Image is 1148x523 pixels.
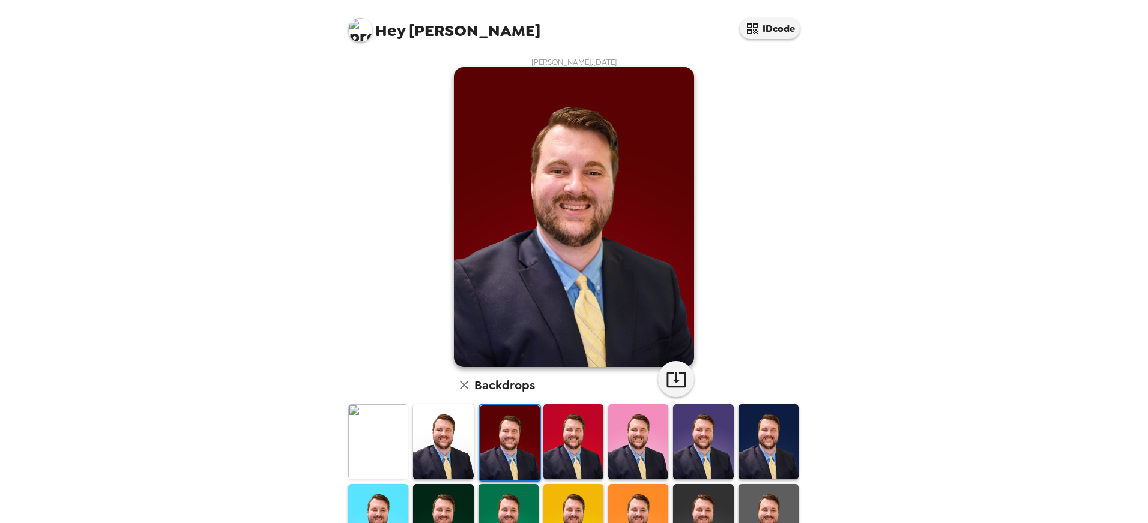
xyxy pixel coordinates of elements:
[348,12,540,39] span: [PERSON_NAME]
[348,404,408,479] img: Original
[740,18,800,39] button: IDcode
[348,18,372,42] img: profile pic
[474,375,535,395] h6: Backdrops
[454,67,694,367] img: user
[375,20,405,41] span: Hey
[531,57,617,67] span: [PERSON_NAME] , [DATE]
